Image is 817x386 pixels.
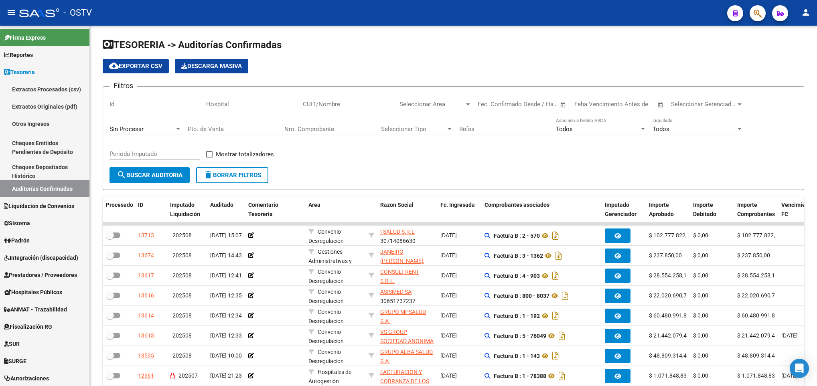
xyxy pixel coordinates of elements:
span: $ 0,00 [693,272,708,279]
span: ASISMED SA [380,289,412,295]
span: $ 48.809.314,40 [649,352,690,359]
strong: Factura B : 800 - 8037 [494,293,549,299]
span: $ 102.777.822,00 [649,232,693,238]
span: SUR [4,340,20,348]
span: [DATE] 21:23 [210,372,242,379]
span: Comentario Tesoreria [248,202,278,217]
span: [DATE] [440,372,457,379]
span: Area [308,202,320,208]
datatable-header-cell: Procesado [103,196,135,223]
span: [DATE] [781,332,798,339]
span: $ 28.554.258,10 [649,272,690,279]
span: [DATE] 15:07 [210,232,242,238]
span: $ 0,00 [693,252,708,259]
span: Sin Procesar [109,125,144,133]
span: $ 21.442.079,43 [737,332,778,339]
datatable-header-cell: Imputado Liquidación [167,196,207,223]
span: GRUPO MPSALUD S.A. [380,309,426,324]
span: Descarga Masiva [181,63,242,70]
span: Reportes [4,51,33,59]
span: $ 22.020.690,70 [649,292,690,299]
datatable-header-cell: Comentario Tesoreria [245,196,305,223]
span: $ 237.850,00 [649,252,682,259]
span: 202508 [172,252,192,259]
span: CONSULT-RENT S.R.L. [380,269,419,284]
i: Descargar documento [553,249,564,262]
strong: Factura B : 5 - 76049 [494,333,546,339]
mat-icon: cloud_download [109,61,119,71]
span: $ 60.480.991,80 [649,312,690,319]
span: $ 0,00 [693,312,708,319]
div: - 30712307702 [380,247,434,264]
span: [DATE] [440,252,457,259]
span: [DATE] [781,372,798,379]
span: Seleccionar Area [399,101,464,108]
span: Prestadores / Proveedores [4,271,77,279]
span: [DATE] 12:35 [210,292,242,299]
span: Liquidación de Convenios [4,202,74,210]
span: Imputado Gerenciador [605,202,637,217]
input: Start date [478,101,504,108]
span: Seleccionar Gerenciador [671,101,736,108]
span: [DATE] 12:41 [210,272,242,279]
div: 13674 [138,251,154,260]
div: - 30710542372 [380,267,434,284]
span: Fc. Ingresada [440,202,475,208]
span: $ 0,00 [693,292,708,299]
span: Convenio Desregulacion [308,228,344,244]
datatable-header-cell: Importe Aprobado [646,196,690,223]
i: Descargar documento [550,309,561,322]
i: Descargar documento [560,289,570,302]
span: Integración (discapacidad) [4,253,78,262]
span: $ 22.020.690,70 [737,292,778,299]
span: Mostrar totalizadores [216,150,274,159]
mat-icon: delete [203,170,213,180]
span: Hospitales de Autogestión [308,369,351,384]
span: $ 0,00 [693,352,708,359]
h3: Filtros [109,80,137,91]
div: - 30714086630 [380,227,434,244]
span: I SALUD S.R.L [380,228,415,235]
button: Borrar Filtros [196,167,268,183]
div: 13614 [138,311,154,320]
span: Buscar Auditoria [117,172,182,179]
mat-icon: person [801,8,811,17]
span: 202508 [172,272,192,279]
span: TESORERIA -> Auditorías Confirmadas [103,39,282,51]
button: Open calendar [559,100,568,109]
span: 202508 [172,352,192,359]
span: $ 1.071.848,83 [649,372,687,379]
span: Tesorería [4,68,35,77]
div: 13617 [138,271,154,280]
datatable-header-cell: Importe Debitado [690,196,734,223]
div: - 33717297879 [380,307,434,324]
span: 202508 [172,332,192,339]
span: $ 48.809.314,40 [737,352,778,359]
span: Firma Express [4,33,46,42]
div: - 30709718165 [380,327,434,344]
span: Todos [556,125,573,133]
span: 202507 [178,372,198,379]
button: Buscar Auditoria [109,167,190,183]
span: ANMAT - Trazabilidad [4,305,67,314]
span: 202508 [172,312,192,319]
span: $ 21.442.079,43 [649,332,690,339]
span: Imputado Liquidación [170,202,200,217]
span: Seleccionar Tipo [381,125,446,133]
button: Open calendar [656,100,665,109]
span: Importe Aprobado [649,202,674,217]
datatable-header-cell: Auditado [207,196,245,223]
i: Descargar documento [557,329,567,342]
span: Fiscalización RG [4,322,52,331]
div: - 30651737237 [380,287,434,304]
span: Importe Comprobantes [737,202,775,217]
span: $ 1.071.848,83 [737,372,775,379]
span: [DATE] 12:34 [210,312,242,319]
span: $ 102.777.822,00 [737,232,781,238]
mat-icon: menu [6,8,16,17]
datatable-header-cell: Razon Social [377,196,437,223]
datatable-header-cell: Area [305,196,365,223]
strong: Factura B : 1 - 78388 [494,373,546,379]
input: End date [511,101,550,108]
span: $ 60.480.991,80 [737,312,778,319]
